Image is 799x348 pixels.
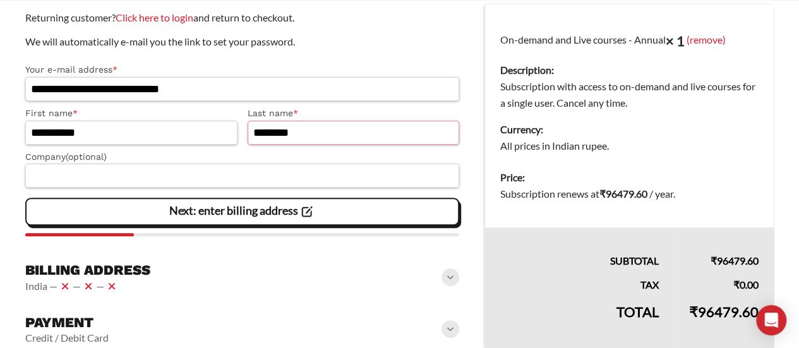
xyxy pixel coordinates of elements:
[689,303,759,320] bdi: 96479.60
[599,188,606,200] span: ₹
[25,279,150,294] vaadin-horizontal-layout: India — — —
[689,303,698,320] span: ₹
[666,32,685,49] strong: × 1
[485,4,774,162] td: On-demand and Live courses - Annual
[25,198,459,225] vaadin-button: Next: enter billing address
[599,188,647,200] bdi: 96479.60
[485,269,675,293] th: Tax
[649,188,673,200] span: / year
[500,121,759,138] dt: Currency:
[66,152,107,162] span: (optional)
[733,279,759,291] bdi: 0.00
[756,305,786,335] div: Open Intercom Messenger
[25,332,109,344] vaadin-horizontal-layout: Credit / Debit Card
[687,33,726,45] a: (remove)
[25,33,459,50] p: We will automatically e-mail you the link to set your password.
[711,255,717,267] span: ₹
[500,62,759,78] dt: Description:
[25,314,109,332] h3: Payment
[485,227,675,269] th: Subtotal
[711,255,759,267] bdi: 96479.60
[116,11,193,23] a: Click here to login
[500,138,759,154] dd: All prices in Indian rupee.
[25,261,150,279] h3: Billing address
[25,150,459,164] label: Company
[500,169,759,186] dt: Price:
[500,188,675,200] span: Subscription renews at .
[248,106,460,121] label: Last name
[733,279,740,291] span: ₹
[25,106,237,121] label: First name
[25,63,459,77] label: Your e-mail address
[25,9,459,26] p: Returning customer? and return to checkout.
[500,78,759,111] dd: Subscription with access to on-demand and live courses for a single user. Cancel any time.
